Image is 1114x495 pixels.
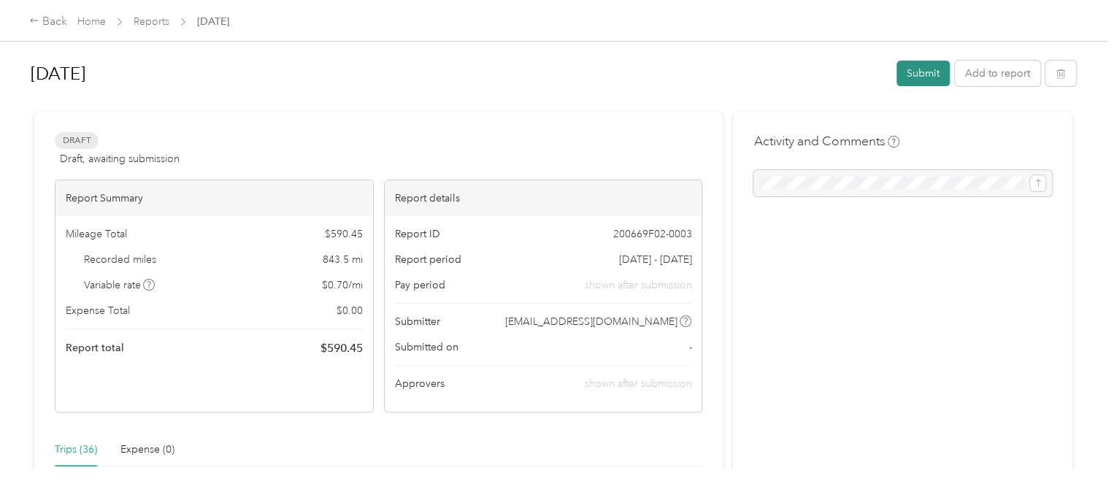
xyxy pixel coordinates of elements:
[55,132,99,149] span: Draft
[84,277,155,293] span: Variable rate
[612,226,691,242] span: 200669F02-0003
[84,252,156,267] span: Recorded miles
[325,226,363,242] span: $ 590.45
[395,252,461,267] span: Report period
[395,277,445,293] span: Pay period
[197,14,229,29] span: [DATE]
[337,303,363,318] span: $ 0.00
[66,340,124,356] span: Report total
[395,339,458,355] span: Submitted on
[31,56,886,91] h1: Sep 2025
[77,15,106,28] a: Home
[896,61,950,86] button: Submit
[584,277,691,293] span: shown after submission
[66,226,127,242] span: Mileage Total
[395,376,445,391] span: Approvers
[385,180,702,216] div: Report details
[120,442,174,458] div: Expense (0)
[323,252,363,267] span: 843.5 mi
[322,277,363,293] span: $ 0.70 / mi
[66,303,130,318] span: Expense Total
[60,151,180,166] span: Draft, awaiting submission
[584,377,691,390] span: shown after submission
[688,339,691,355] span: -
[134,15,169,28] a: Reports
[395,314,440,329] span: Submitter
[320,339,363,357] span: $ 590.45
[55,180,373,216] div: Report Summary
[618,252,691,267] span: [DATE] - [DATE]
[753,132,899,150] h4: Activity and Comments
[395,226,440,242] span: Report ID
[55,442,97,458] div: Trips (36)
[955,61,1040,86] button: Add to report
[1032,413,1114,495] iframe: Everlance-gr Chat Button Frame
[505,314,677,329] span: [EMAIL_ADDRESS][DOMAIN_NAME]
[29,13,67,31] div: Back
